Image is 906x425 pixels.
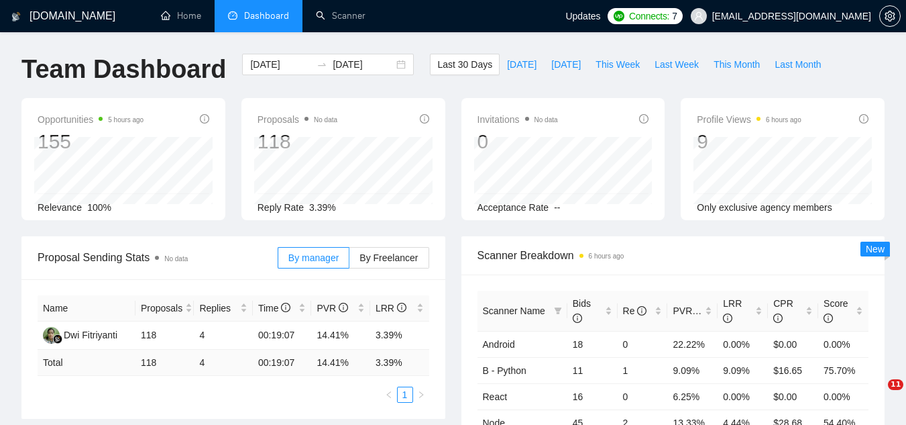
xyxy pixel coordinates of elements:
span: Relevance [38,202,82,213]
span: No data [164,255,188,263]
span: info-circle [573,314,582,323]
a: searchScanner [316,10,365,21]
span: Time [258,303,290,314]
td: 18 [567,331,618,357]
time: 6 hours ago [766,116,801,124]
span: Invitations [477,111,558,128]
div: 0 [477,129,558,154]
span: info-circle [281,303,290,312]
span: Score [824,298,848,324]
span: 100% [87,202,111,213]
span: info-circle [420,114,429,124]
span: Proposals [141,301,182,316]
span: Scanner Name [483,305,545,316]
td: 11 [567,357,618,383]
td: 0 [618,331,668,357]
time: 6 hours ago [589,252,624,260]
input: Start date [250,57,311,72]
span: Opportunities [38,111,144,128]
span: Acceptance Rate [477,202,549,213]
span: Dashboard [244,10,289,21]
span: No data [314,116,337,124]
td: Total [38,350,135,376]
span: 7 [672,9,677,23]
span: left [385,391,393,399]
li: 1 [397,387,413,403]
h1: Team Dashboard [21,54,226,85]
td: 1 [618,357,668,383]
img: upwork-logo.png [614,11,624,21]
li: Previous Page [381,387,397,403]
button: left [381,387,397,403]
button: right [413,387,429,403]
span: Profile Views [697,111,801,128]
span: info-circle [824,314,833,323]
a: B - Python [483,365,526,376]
td: 4 [194,350,253,376]
span: Proposal Sending Stats [38,249,278,266]
span: CPR [773,298,793,324]
span: info-circle [637,306,646,316]
span: info-circle [773,314,783,323]
li: Next Page [413,387,429,403]
span: By manager [288,252,339,263]
span: right [417,391,425,399]
button: Last Week [647,54,706,75]
td: 6.25% [667,383,718,410]
td: 14.41 % [311,350,370,376]
span: info-circle [397,303,406,312]
span: filter [554,307,562,315]
td: 22.22% [667,331,718,357]
span: Replies [199,301,237,316]
a: 1 [398,387,412,402]
span: Bids [573,298,591,324]
span: New [866,244,885,254]
span: [DATE] [551,57,581,72]
td: 9.09% [718,357,768,383]
span: Updates [565,11,600,21]
button: This Month [706,54,767,75]
td: 4 [194,322,253,350]
a: DFDwi Fitriyanti [43,329,117,340]
span: user [694,11,703,21]
span: Last Month [775,57,821,72]
a: homeHome [161,10,201,21]
span: LRR [723,298,742,324]
span: setting [880,11,900,21]
span: This Week [596,57,640,72]
td: 16 [567,383,618,410]
span: filter [551,301,565,321]
td: 00:19:07 [253,322,312,350]
input: End date [333,57,394,72]
td: 9.09% [667,357,718,383]
span: 3.39% [309,202,336,213]
span: info-circle [200,114,209,124]
td: 118 [135,322,194,350]
span: LRR [376,303,406,314]
button: Last 30 Days [430,54,500,75]
span: swap-right [317,59,327,70]
div: 9 [697,129,801,154]
th: Proposals [135,295,194,322]
a: Android [483,339,515,350]
td: 0.00% [718,383,768,410]
th: Name [38,295,135,322]
td: $16.65 [768,357,818,383]
span: [DATE] [507,57,536,72]
a: React [483,391,508,402]
span: to [317,59,327,70]
a: setting [879,11,901,21]
button: setting [879,5,901,27]
button: [DATE] [500,54,544,75]
td: $0.00 [768,331,818,357]
span: info-circle [339,303,348,312]
span: PVR [673,305,704,316]
iframe: Intercom live chat [860,379,893,412]
td: 0.00% [818,331,868,357]
div: Dwi Fitriyanti [64,328,117,342]
td: 14.41% [311,322,370,350]
img: DF [43,327,60,344]
span: Last Week [655,57,699,72]
span: Only exclusive agency members [697,202,832,213]
span: 11 [888,379,903,390]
